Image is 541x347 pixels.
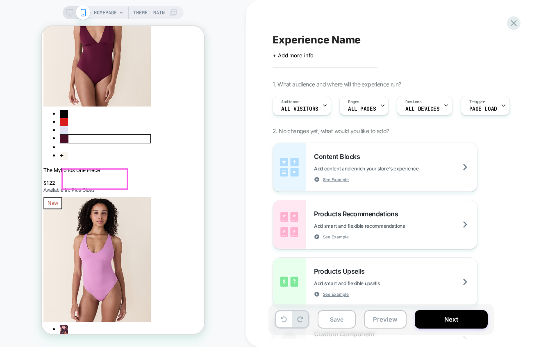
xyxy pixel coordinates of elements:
span: Trigger [469,99,485,105]
span: $122 [2,154,13,160]
span: Add smart and flexible recommendations [314,223,446,229]
span: Content Blocks [314,152,364,161]
button: Next [415,310,488,329]
span: Experience Name [273,34,361,46]
span: 1. What audience and where will the experience run? [273,81,401,88]
span: The Mykonos One Piece [2,141,58,147]
span: ALL DEVICES [405,106,439,112]
span: Theme: MAIN [133,6,165,19]
span: Pages [348,99,359,105]
span: Add content and enrich your store's experience [314,166,459,172]
button: Save [318,310,356,329]
span: Audience [281,99,300,105]
button: Preview [364,310,407,329]
span: Products Upsells [314,267,368,275]
span: Page Load [469,106,497,112]
span: 2. No changes yet, what would you like to add? [273,127,389,134]
span: Available In: [2,161,28,167]
img: The Elwood One Piece - Eco Nylon - Crocus - Classic [2,171,109,296]
span: Devices [405,99,421,105]
span: Products Recommendations [314,210,402,218]
span: See Example [323,291,349,297]
span: See Example [323,234,349,240]
span: HOMEPAGE [94,6,117,19]
span: ALL PAGES [348,106,376,112]
span: + Add more info [273,52,314,59]
span: Plus Sizes [30,161,53,167]
span: See Example [323,177,349,182]
span: All Visitors [281,106,318,112]
span: Add smart and flexible upsells [314,280,421,286]
span: new [6,174,16,180]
